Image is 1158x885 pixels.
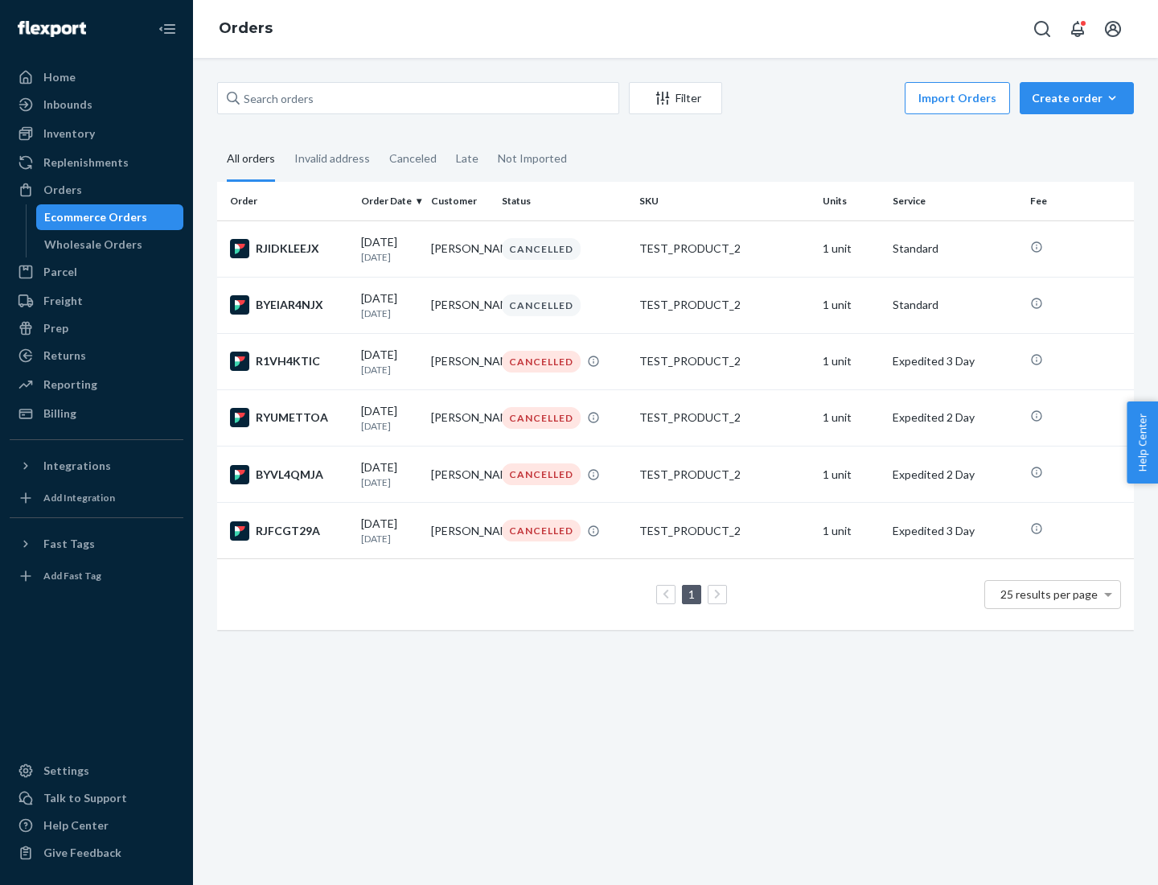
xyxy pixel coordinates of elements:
[43,154,129,171] div: Replenishments
[425,333,495,389] td: [PERSON_NAME]
[43,763,89,779] div: Settings
[43,536,95,552] div: Fast Tags
[43,405,76,422] div: Billing
[43,790,127,806] div: Talk to Support
[43,320,68,336] div: Prep
[361,307,418,320] p: [DATE]
[389,138,437,179] div: Canceled
[816,277,886,333] td: 1 unit
[361,532,418,545] p: [DATE]
[36,204,184,230] a: Ecommerce Orders
[629,82,722,114] button: Filter
[10,485,183,511] a: Add Integration
[10,401,183,426] a: Billing
[361,347,418,377] div: [DATE]
[893,410,1017,426] p: Expedited 2 Day
[425,277,495,333] td: [PERSON_NAME]
[10,372,183,397] a: Reporting
[816,503,886,559] td: 1 unit
[639,297,810,313] div: TEST_PRODUCT_2
[43,377,97,393] div: Reporting
[502,407,581,429] div: CANCELLED
[43,817,109,834] div: Help Center
[431,194,488,208] div: Customer
[425,220,495,277] td: [PERSON_NAME]
[816,389,886,446] td: 1 unit
[1024,182,1134,220] th: Fee
[639,467,810,483] div: TEST_PRODUCT_2
[502,351,581,373] div: CANCELLED
[294,138,370,179] div: Invalid address
[1000,587,1098,601] span: 25 results per page
[893,467,1017,483] p: Expedited 2 Day
[639,241,810,257] div: TEST_PRODUCT_2
[502,238,581,260] div: CANCELLED
[1061,13,1094,45] button: Open notifications
[206,6,285,52] ol: breadcrumbs
[10,259,183,285] a: Parcel
[10,531,183,557] button: Fast Tags
[10,840,183,866] button: Give Feedback
[361,403,418,433] div: [DATE]
[816,220,886,277] td: 1 unit
[10,813,183,838] a: Help Center
[361,419,418,433] p: [DATE]
[893,523,1017,539] p: Expedited 3 Day
[230,295,348,315] div: BYEIAR4NJX
[1127,401,1158,484] button: Help Center
[217,182,355,220] th: Order
[10,121,183,146] a: Inventory
[355,182,425,220] th: Order Date
[361,363,418,377] p: [DATE]
[43,569,101,582] div: Add Fast Tag
[230,352,348,371] div: R1VH4KTIC
[43,458,111,474] div: Integrations
[361,516,418,545] div: [DATE]
[1097,13,1129,45] button: Open account menu
[36,232,184,257] a: Wholesale Orders
[886,182,1024,220] th: Service
[425,447,495,503] td: [PERSON_NAME]
[217,82,619,114] input: Search orders
[893,297,1017,313] p: Standard
[44,237,142,253] div: Wholesale Orders
[43,491,115,504] div: Add Integration
[361,234,418,264] div: [DATE]
[10,758,183,784] a: Settings
[230,521,348,541] div: RJFCGT29A
[43,264,77,280] div: Parcel
[10,563,183,589] a: Add Fast Tag
[639,353,810,369] div: TEST_PRODUCT_2
[816,333,886,389] td: 1 unit
[905,82,1010,114] button: Import Orders
[361,459,418,489] div: [DATE]
[10,92,183,117] a: Inbounds
[10,150,183,175] a: Replenishments
[502,463,581,485] div: CANCELLED
[219,19,273,37] a: Orders
[498,138,567,179] div: Not Imported
[10,315,183,341] a: Prep
[10,64,183,90] a: Home
[361,475,418,489] p: [DATE]
[816,447,886,503] td: 1 unit
[685,587,698,601] a: Page 1 is your current page
[816,182,886,220] th: Units
[425,389,495,446] td: [PERSON_NAME]
[230,408,348,427] div: RYUMETTOA
[43,69,76,85] div: Home
[502,520,581,541] div: CANCELLED
[43,126,95,142] div: Inventory
[43,182,82,198] div: Orders
[230,465,348,484] div: BYVL4QMJA
[361,290,418,320] div: [DATE]
[151,13,183,45] button: Close Navigation
[456,138,478,179] div: Late
[10,343,183,368] a: Returns
[18,21,86,37] img: Flexport logo
[43,97,92,113] div: Inbounds
[43,845,121,861] div: Give Feedback
[10,785,183,811] a: Talk to Support
[893,241,1017,257] p: Standard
